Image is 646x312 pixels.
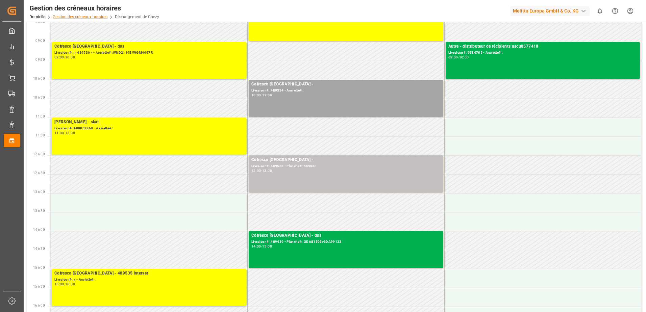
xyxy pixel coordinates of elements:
div: 12:00 [251,169,261,172]
span: 13 h 30 [33,209,45,213]
div: Livraison# : » 489536 » - Assiette# :WND2119E/WGM4447R [54,50,244,56]
div: Gestion des créneaux horaires [29,3,159,13]
span: 12 h 30 [33,171,45,175]
span: 12 h 00 [33,152,45,156]
button: Centre d’aide [607,3,623,19]
div: 10:00 [65,56,75,59]
span: 10 h 00 [33,77,45,80]
span: 15 h 00 [33,266,45,269]
div: 10:00 [251,94,261,97]
div: - [64,131,65,134]
span: 14 h 30 [33,247,45,251]
a: Gestion des créneaux horaires [53,15,107,19]
div: 13:00 [262,169,272,172]
div: - [64,56,65,59]
div: Cofresco [GEOGRAPHIC_DATA] - dss [251,232,441,239]
div: Livraison# :489439 - Planche# :GDA81505/GDA99133 [251,239,441,245]
div: Cofresco [GEOGRAPHIC_DATA] - dss [54,43,244,50]
div: 15:00 [262,245,272,248]
div: 12:00 [65,131,75,134]
div: - [261,169,262,172]
div: Livraison# :489534 - Assiette# : [251,88,441,94]
button: Melitta Europa GmbH & Co. KG [510,4,592,17]
span: 09:30 [35,58,45,61]
span: 11:30 [35,133,45,137]
span: 09:00 [35,39,45,43]
div: Livraison# :6784705 - Assiette# : [448,50,638,56]
div: Cofresco [GEOGRAPHIC_DATA] - [251,157,441,163]
span: 11:00 [35,114,45,118]
span: 15 h 30 [33,285,45,288]
span: 14 h 00 [33,228,45,232]
div: 11:00 [262,94,272,97]
div: Livraison# :489538 - Planche# :489538 [251,163,441,169]
div: 16:00 [65,283,75,286]
button: Afficher 0 nouvelles notifications [592,3,607,19]
div: Cofresco [GEOGRAPHIC_DATA] - 489535 interset [54,270,244,277]
div: 15:00 [54,283,64,286]
span: 13 h 00 [33,190,45,194]
div: Autre - distributeur de récipients uacu8577418 [448,43,638,50]
div: Cofresco [GEOGRAPHIC_DATA] - [251,81,441,88]
div: - [458,56,459,59]
div: Livraison# :x - Assiette# : [54,277,244,283]
div: 11:00 [54,131,64,134]
div: - [261,245,262,248]
div: 09:00 [54,56,64,59]
div: - [64,283,65,286]
a: Domicile [29,15,45,19]
div: - [261,94,262,97]
font: Melitta Europa GmbH & Co. KG [513,7,579,15]
span: 16 h 00 [33,304,45,307]
div: 14:00 [251,245,261,248]
div: [PERSON_NAME] - skat [54,119,244,126]
span: 10 h 30 [33,96,45,99]
div: 10:00 [459,56,469,59]
div: Livraison# :400052868 - Assiette# : [54,126,244,131]
div: 09:00 [448,56,458,59]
